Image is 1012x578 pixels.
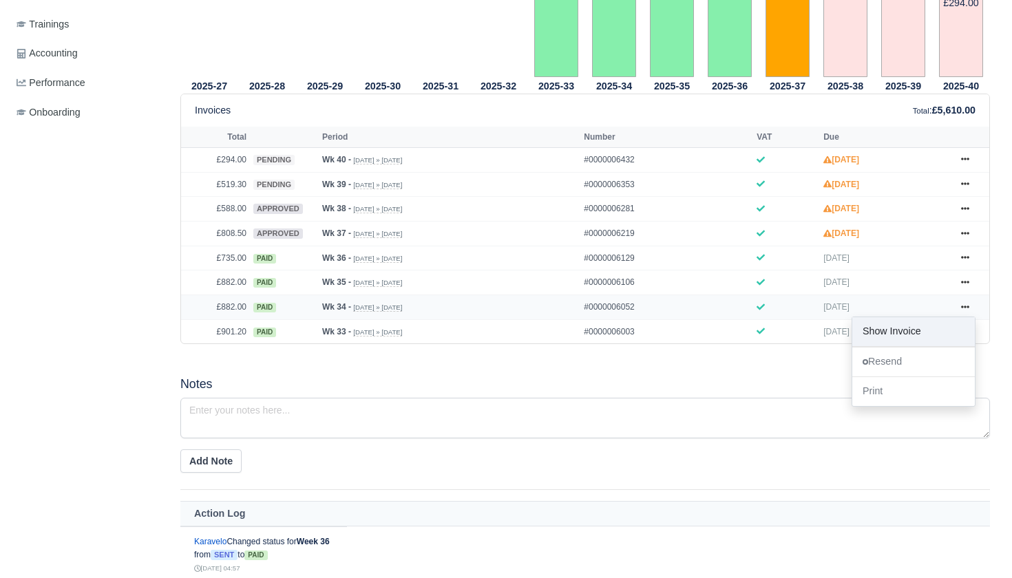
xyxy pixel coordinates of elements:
span: Accounting [17,45,78,61]
span: [DATE] [823,327,850,336]
span: paid [253,328,276,337]
a: Karavelo [194,537,226,546]
h6: Invoices [195,105,231,116]
small: [DATE] » [DATE] [353,279,402,287]
th: Due [820,127,948,147]
strong: Wk 34 - [322,302,351,312]
a: Resend [852,347,975,376]
th: 2025-28 [238,78,296,94]
td: £808.50 [181,222,250,246]
small: [DATE] » [DATE] [353,156,402,164]
td: #0000006129 [580,246,753,270]
strong: [DATE] [823,180,859,189]
small: [DATE] » [DATE] [353,230,402,238]
small: [DATE] » [DATE] [353,328,402,336]
strong: Wk 35 - [322,277,351,287]
td: £882.00 [181,270,250,295]
td: #0000006003 [580,319,753,343]
span: paid [253,254,276,264]
strong: Wk 38 - [322,204,351,213]
th: 2025-27 [180,78,238,94]
td: #0000006281 [580,197,753,222]
span: paid [253,303,276,312]
span: Trainings [17,17,69,32]
button: Add Note [180,449,242,473]
th: Period [319,127,580,147]
a: Onboarding [11,99,164,126]
strong: [DATE] [823,228,859,238]
th: Total [181,127,250,147]
strong: Wk 39 - [322,180,351,189]
th: 2025-40 [932,78,990,94]
span: pending [253,155,295,165]
span: paid [244,550,267,560]
span: approved [253,228,303,239]
td: #0000006052 [580,295,753,320]
strong: [DATE] [823,204,859,213]
strong: [DATE] [823,155,859,164]
strong: Week 36 [297,537,330,546]
span: Onboarding [17,105,81,120]
th: 2025-36 [701,78,759,94]
td: £519.30 [181,172,250,197]
td: £735.00 [181,246,250,270]
small: [DATE] » [DATE] [353,255,402,263]
small: Total [913,107,929,115]
span: [DATE] [823,253,850,263]
strong: Wk 40 - [322,155,351,164]
strong: Wk 36 - [322,253,351,263]
th: Number [580,127,753,147]
td: £588.00 [181,197,250,222]
th: 2025-37 [759,78,816,94]
td: #0000006353 [580,172,753,197]
small: [DATE] » [DATE] [353,181,402,189]
th: 2025-39 [874,78,932,94]
h5: Notes [180,377,990,392]
th: 2025-30 [354,78,412,94]
div: : [913,103,976,118]
span: approved [253,204,303,214]
small: [DATE] » [DATE] [353,303,402,312]
span: Performance [17,75,85,91]
a: Performance [11,69,164,96]
strong: Wk 37 - [322,228,351,238]
th: 2025-35 [643,78,701,94]
td: £882.00 [181,295,250,320]
a: Accounting [11,40,164,67]
span: [DATE] [823,302,850,312]
th: VAT [753,127,820,147]
strong: Wk 33 - [322,327,351,336]
iframe: Chat Widget [943,512,1012,578]
a: Show Invoice [852,317,975,346]
td: £294.00 [181,148,250,173]
th: 2025-29 [296,78,354,94]
td: #0000006432 [580,148,753,173]
th: 2025-31 [412,78,470,94]
th: 2025-33 [527,78,585,94]
small: [DATE] » [DATE] [353,205,402,213]
td: #0000006106 [580,270,753,295]
th: 2025-38 [816,78,874,94]
span: sent [211,550,238,560]
small: [DATE] 04:57 [194,564,240,572]
th: 2025-34 [585,78,643,94]
span: paid [253,278,276,288]
th: 2025-32 [470,78,527,94]
td: #0000006219 [580,222,753,246]
span: pending [253,180,295,190]
a: Trainings [11,11,164,38]
th: Action Log [180,501,990,526]
strong: £5,610.00 [932,105,976,116]
a: Print [852,377,975,406]
td: £901.20 [181,319,250,343]
span: [DATE] [823,277,850,287]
